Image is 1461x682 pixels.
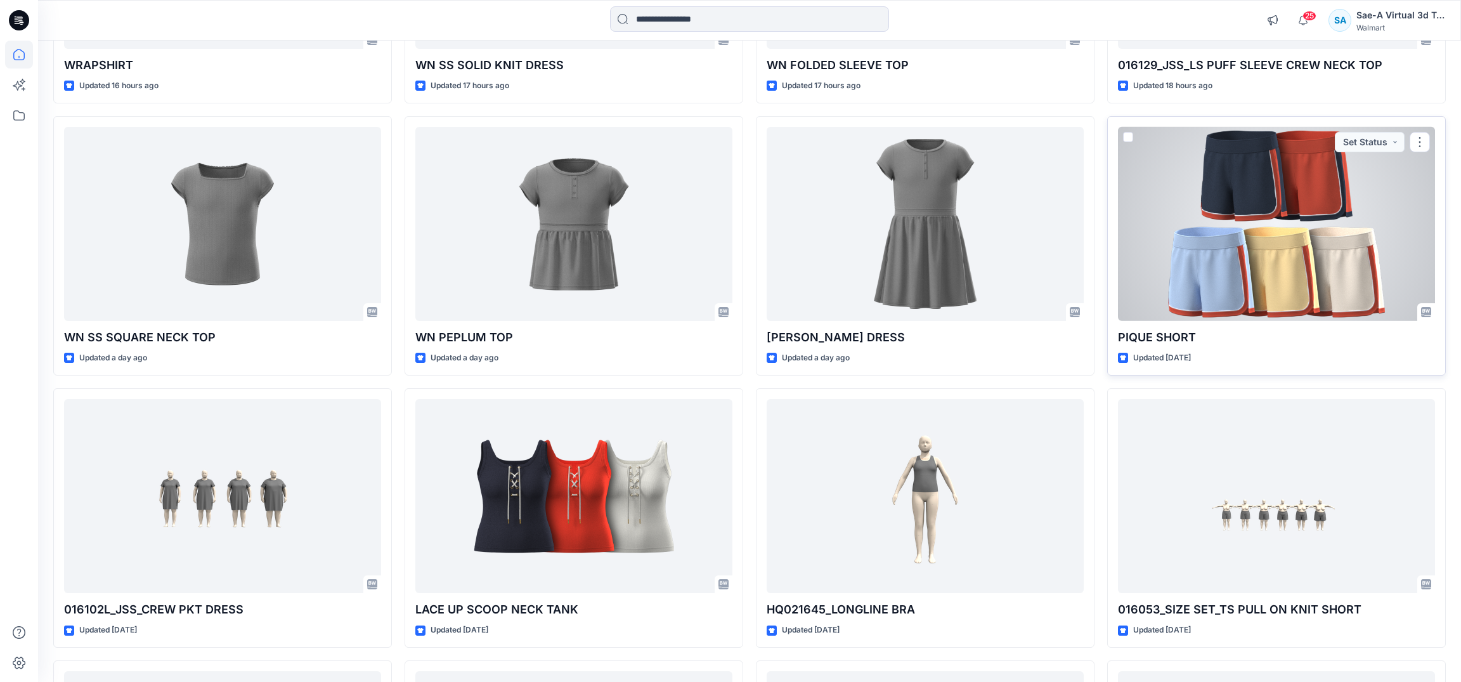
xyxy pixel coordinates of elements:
[79,624,137,637] p: Updated [DATE]
[1118,399,1435,594] a: 016053_SIZE SET_TS PULL ON KNIT SHORT
[64,399,381,594] a: 016102L_JSS_CREW PKT DRESS
[1302,11,1316,21] span: 25
[64,329,381,346] p: WN SS SQUARE NECK TOP
[79,79,159,93] p: Updated 16 hours ago
[1118,329,1435,346] p: PIQUE SHORT
[415,127,732,322] a: WN PEPLUM TOP
[1133,624,1191,637] p: Updated [DATE]
[64,56,381,74] p: WRAPSHIRT
[431,79,509,93] p: Updated 17 hours ago
[79,351,147,365] p: Updated a day ago
[415,601,732,619] p: LACE UP SCOOP NECK TANK
[415,399,732,594] a: LACE UP SCOOP NECK TANK
[767,127,1084,322] a: WN HENLEY DRESS
[64,601,381,619] p: 016102L_JSS_CREW PKT DRESS
[767,601,1084,619] p: HQ021645_LONGLINE BRA
[782,624,840,637] p: Updated [DATE]
[782,351,850,365] p: Updated a day ago
[431,624,488,637] p: Updated [DATE]
[415,56,732,74] p: WN SS SOLID KNIT DRESS
[415,329,732,346] p: WN PEPLUM TOP
[1328,9,1351,32] div: SA
[1118,56,1435,74] p: 016129_JSS_LS PUFF SLEEVE CREW NECK TOP
[64,127,381,322] a: WN SS SQUARE NECK TOP
[1133,351,1191,365] p: Updated [DATE]
[1133,79,1212,93] p: Updated 18 hours ago
[1356,23,1445,32] div: Walmart
[767,399,1084,594] a: HQ021645_LONGLINE BRA
[782,79,860,93] p: Updated 17 hours ago
[1356,8,1445,23] div: Sae-A Virtual 3d Team
[767,329,1084,346] p: [PERSON_NAME] DRESS
[767,56,1084,74] p: WN FOLDED SLEEVE TOP
[431,351,498,365] p: Updated a day ago
[1118,127,1435,322] a: PIQUE SHORT
[1118,601,1435,619] p: 016053_SIZE SET_TS PULL ON KNIT SHORT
